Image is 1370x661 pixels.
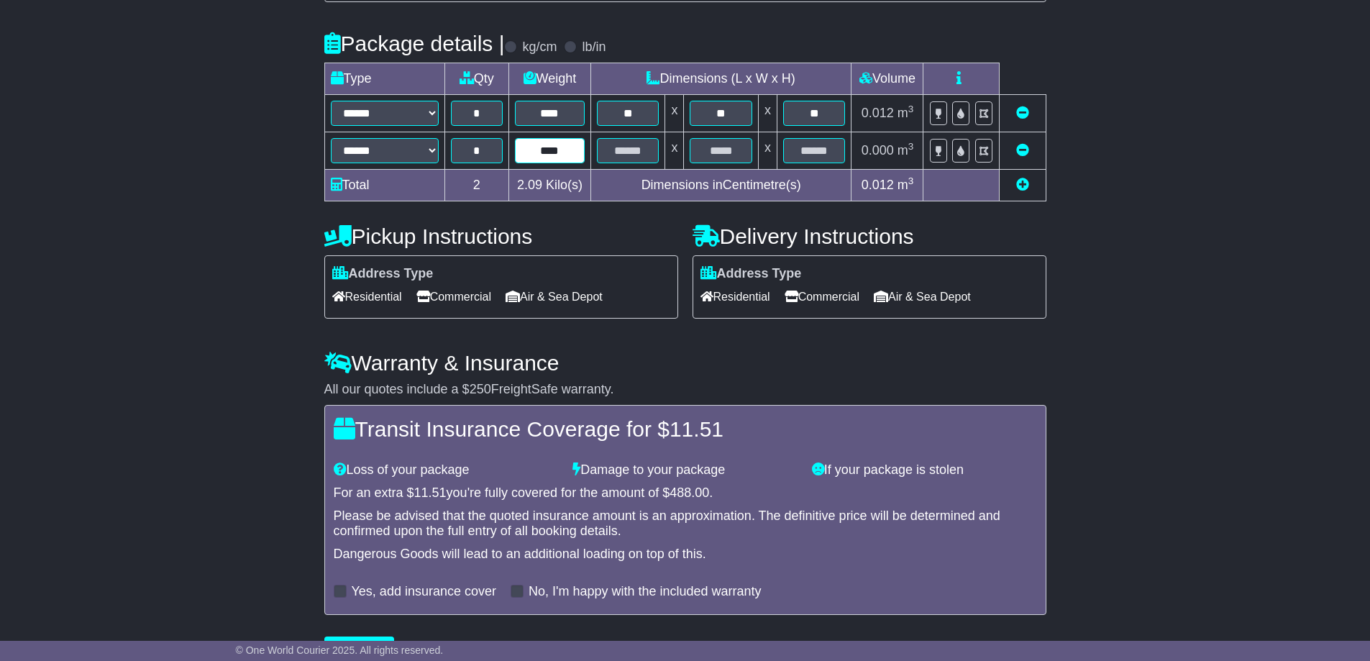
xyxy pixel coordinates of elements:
[517,178,542,192] span: 2.09
[908,104,914,114] sup: 3
[862,106,894,120] span: 0.012
[565,462,805,478] div: Damage to your package
[352,584,496,600] label: Yes, add insurance cover
[326,462,566,478] div: Loss of your package
[324,32,505,55] h4: Package details |
[1016,143,1029,158] a: Remove this item
[851,63,923,95] td: Volume
[1016,178,1029,192] a: Add new item
[334,486,1037,501] div: For an extra $ you're fully covered for the amount of $ .
[324,170,444,201] td: Total
[332,286,402,308] span: Residential
[665,132,684,170] td: x
[862,178,894,192] span: 0.012
[908,175,914,186] sup: 3
[416,286,491,308] span: Commercial
[582,40,606,55] label: lb/in
[898,106,914,120] span: m
[334,417,1037,441] h4: Transit Insurance Coverage for $
[324,351,1046,375] h4: Warranty & Insurance
[332,266,434,282] label: Address Type
[862,143,894,158] span: 0.000
[700,286,770,308] span: Residential
[324,63,444,95] td: Type
[758,95,777,132] td: x
[874,286,971,308] span: Air & Sea Depot
[590,170,851,201] td: Dimensions in Centimetre(s)
[898,178,914,192] span: m
[693,224,1046,248] h4: Delivery Instructions
[506,286,603,308] span: Air & Sea Depot
[444,170,508,201] td: 2
[508,170,590,201] td: Kilo(s)
[908,141,914,152] sup: 3
[898,143,914,158] span: m
[590,63,851,95] td: Dimensions (L x W x H)
[805,462,1044,478] div: If your package is stolen
[785,286,859,308] span: Commercial
[670,486,709,500] span: 488.00
[470,382,491,396] span: 250
[508,63,590,95] td: Weight
[236,644,444,656] span: © One World Courier 2025. All rights reserved.
[1016,106,1029,120] a: Remove this item
[324,382,1046,398] div: All our quotes include a $ FreightSafe warranty.
[334,509,1037,539] div: Please be advised that the quoted insurance amount is an approximation. The definitive price will...
[324,224,678,248] h4: Pickup Instructions
[414,486,447,500] span: 11.51
[444,63,508,95] td: Qty
[665,95,684,132] td: x
[334,547,1037,562] div: Dangerous Goods will lead to an additional loading on top of this.
[529,584,762,600] label: No, I'm happy with the included warranty
[700,266,802,282] label: Address Type
[522,40,557,55] label: kg/cm
[670,417,723,441] span: 11.51
[758,132,777,170] td: x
